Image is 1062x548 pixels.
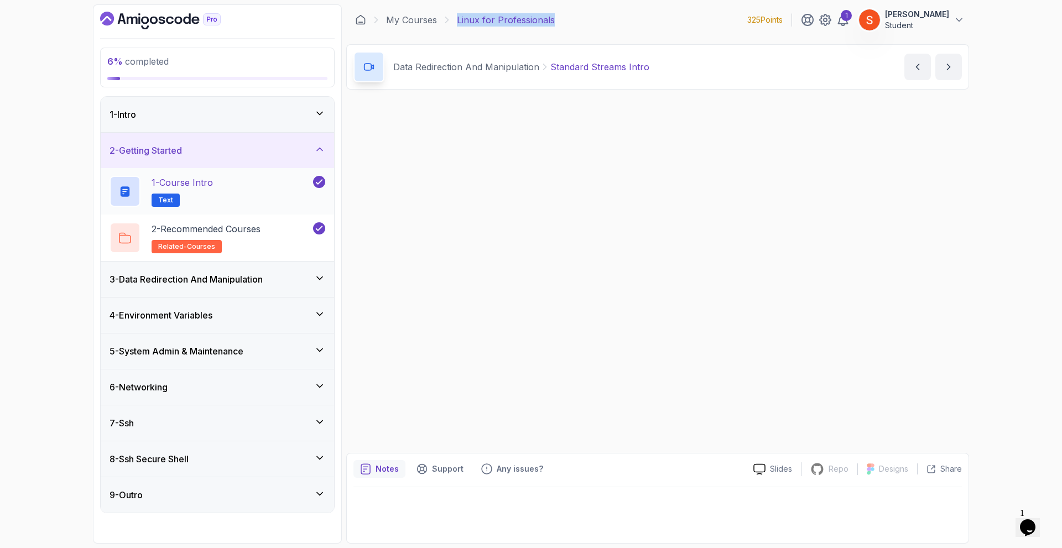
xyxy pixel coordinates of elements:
button: 5-System Admin & Maintenance [101,333,334,369]
p: 1 - Course Intro [152,176,213,189]
button: 1-Intro [101,97,334,132]
button: user profile image[PERSON_NAME]Student [858,9,965,31]
button: 6-Networking [101,369,334,405]
button: Share [917,463,962,474]
button: notes button [353,460,405,478]
img: user profile image [859,9,880,30]
h3: 4 - Environment Variables [110,309,212,322]
button: 8-Ssh Secure Shell [101,441,334,477]
a: Dashboard [100,12,246,29]
p: 325 Points [747,14,783,25]
p: Repo [829,463,848,474]
span: completed [107,56,169,67]
a: My Courses [386,13,437,27]
p: Student [885,20,949,31]
button: Feedback button [475,460,550,478]
span: 6 % [107,56,123,67]
div: 1 [841,10,852,21]
p: Slides [770,463,792,474]
h3: 2 - Getting Started [110,144,182,157]
p: Notes [376,463,399,474]
button: next content [935,54,962,80]
a: Slides [745,463,801,475]
h3: 8 - Ssh Secure Shell [110,452,189,466]
button: previous content [904,54,931,80]
p: Linux for Professionals [457,13,555,27]
button: 7-Ssh [101,405,334,441]
h3: 9 - Outro [110,488,143,502]
p: Support [432,463,464,474]
p: Data Redirection And Manipulation [393,60,539,74]
span: Text [158,196,173,205]
iframe: chat widget [1016,504,1051,537]
button: 4-Environment Variables [101,298,334,333]
button: 9-Outro [101,477,334,513]
p: Any issues? [497,463,543,474]
button: Support button [410,460,470,478]
button: 2-Recommended Coursesrelated-courses [110,222,325,253]
p: [PERSON_NAME] [885,9,949,20]
p: 2 - Recommended Courses [152,222,261,236]
p: Standard Streams Intro [550,60,649,74]
span: related-courses [158,242,215,251]
h3: 7 - Ssh [110,416,134,430]
button: 2-Getting Started [101,133,334,168]
p: Designs [879,463,908,474]
a: Dashboard [355,14,366,25]
h3: 1 - Intro [110,108,136,121]
h3: 6 - Networking [110,380,168,394]
h3: 5 - System Admin & Maintenance [110,345,243,358]
button: 1-Course IntroText [110,176,325,207]
a: 1 [836,13,850,27]
button: 3-Data Redirection And Manipulation [101,262,334,297]
h3: 3 - Data Redirection And Manipulation [110,273,263,286]
p: Share [940,463,962,474]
